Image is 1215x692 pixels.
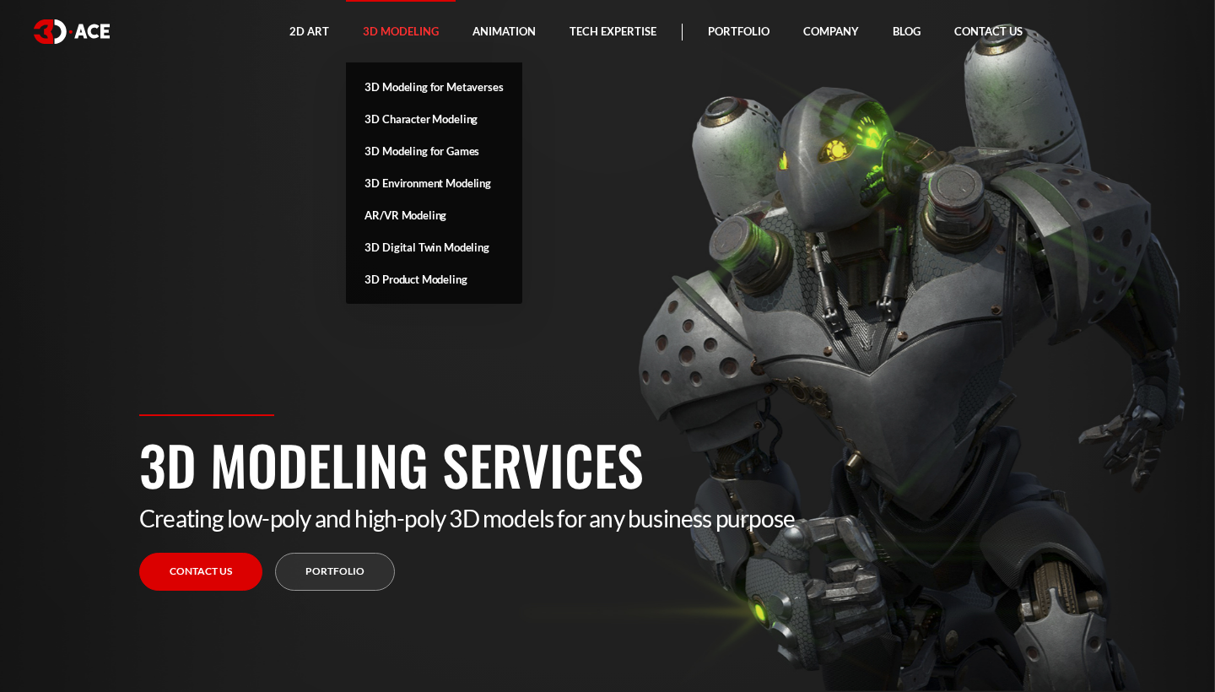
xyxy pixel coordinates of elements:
[346,263,521,295] a: 3D Product Modeling
[346,103,521,135] a: 3D Character Modeling
[139,424,1076,504] h1: 3D Modeling Services
[346,199,521,231] a: AR/VR Modeling
[275,553,395,591] a: Portfolio
[346,135,521,167] a: 3D Modeling for Games
[139,504,1076,533] p: Creating low-poly and high-poly 3D models for any business purpose
[346,71,521,103] a: 3D Modeling for Metaverses
[34,19,110,44] img: logo white
[346,167,521,199] a: 3D Environment Modeling
[346,231,521,263] a: 3D Digital Twin Modeling
[139,553,262,591] a: Contact us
